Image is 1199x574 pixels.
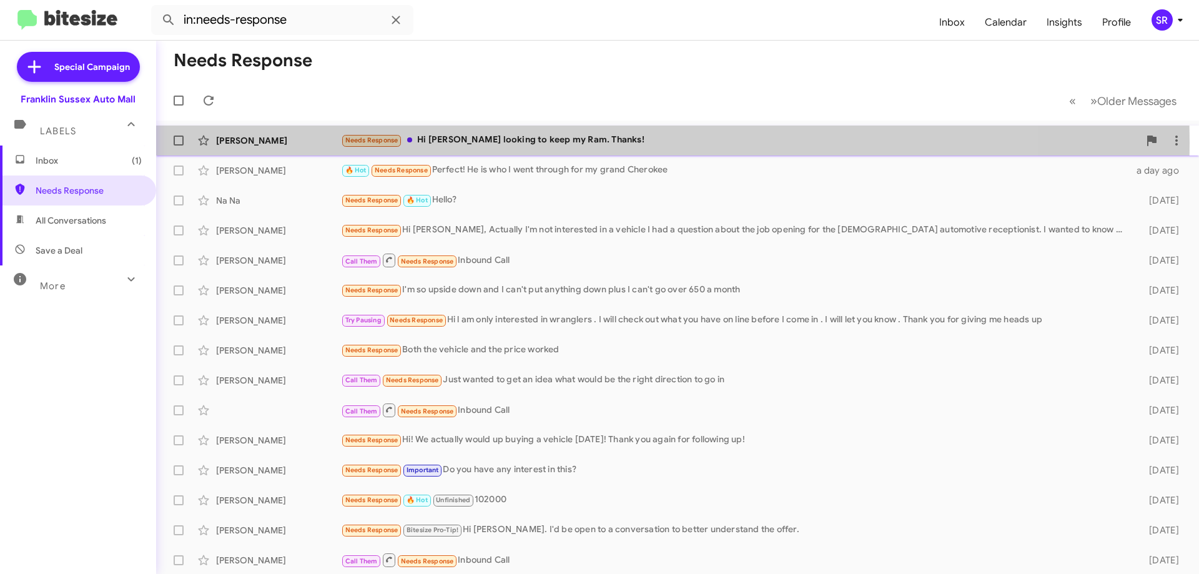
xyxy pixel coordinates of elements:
[216,224,341,237] div: [PERSON_NAME]
[341,193,1129,207] div: Hello?
[216,164,341,177] div: [PERSON_NAME]
[36,154,142,167] span: Inbox
[1141,9,1185,31] button: SR
[1129,194,1189,207] div: [DATE]
[345,436,398,444] span: Needs Response
[345,166,367,174] span: 🔥 Hot
[216,554,341,567] div: [PERSON_NAME]
[216,524,341,537] div: [PERSON_NAME]
[216,464,341,477] div: [PERSON_NAME]
[345,196,398,204] span: Needs Response
[36,184,142,197] span: Needs Response
[407,526,458,534] span: Bitesize Pro-Tip!
[1129,374,1189,387] div: [DATE]
[341,402,1129,418] div: Inbound Call
[341,552,1129,568] div: Inbound Call
[1129,404,1189,417] div: [DATE]
[341,133,1139,147] div: Hi [PERSON_NAME] looking to keep my Ram. Thanks!
[345,286,398,294] span: Needs Response
[216,434,341,447] div: [PERSON_NAME]
[929,4,975,41] a: Inbox
[401,257,454,265] span: Needs Response
[1069,93,1076,109] span: «
[345,346,398,354] span: Needs Response
[1129,224,1189,237] div: [DATE]
[345,496,398,504] span: Needs Response
[345,466,398,474] span: Needs Response
[345,407,378,415] span: Call Them
[1152,9,1173,31] div: SR
[345,226,398,234] span: Needs Response
[341,433,1129,447] div: Hi! We actually would up buying a vehicle [DATE]! Thank you again for following up!
[1129,554,1189,567] div: [DATE]
[341,223,1129,237] div: Hi [PERSON_NAME], Actually I'm not interested in a vehicle I had a question about the job opening...
[401,407,454,415] span: Needs Response
[386,376,439,384] span: Needs Response
[54,61,130,73] span: Special Campaign
[1129,164,1189,177] div: a day ago
[407,496,428,504] span: 🔥 Hot
[1129,434,1189,447] div: [DATE]
[407,466,439,474] span: Important
[36,244,82,257] span: Save a Deal
[390,316,443,324] span: Needs Response
[1129,344,1189,357] div: [DATE]
[341,313,1129,327] div: Hi l am only interested in wranglers . I will check out what you have on line before I come in . ...
[17,52,140,82] a: Special Campaign
[407,196,428,204] span: 🔥 Hot
[345,136,398,144] span: Needs Response
[151,5,413,35] input: Search
[436,496,470,504] span: Unfinished
[345,376,378,384] span: Call Them
[401,557,454,565] span: Needs Response
[216,374,341,387] div: [PERSON_NAME]
[1129,284,1189,297] div: [DATE]
[341,493,1129,507] div: 102000
[1062,88,1184,114] nav: Page navigation example
[1062,88,1083,114] button: Previous
[341,523,1129,537] div: Hi [PERSON_NAME]. I'd be open to a conversation to better understand the offer.
[345,316,382,324] span: Try Pausing
[1129,314,1189,327] div: [DATE]
[216,254,341,267] div: [PERSON_NAME]
[341,463,1129,477] div: Do you have any interest in this?
[341,163,1129,177] div: Perfect! He is who I went through for my grand Cherokee
[216,314,341,327] div: [PERSON_NAME]
[132,154,142,167] span: (1)
[375,166,428,174] span: Needs Response
[216,494,341,507] div: [PERSON_NAME]
[341,343,1129,357] div: Both the vehicle and the price worked
[345,526,398,534] span: Needs Response
[345,557,378,565] span: Call Them
[216,194,341,207] div: Na Na
[36,214,106,227] span: All Conversations
[21,93,136,106] div: Franklin Sussex Auto Mall
[1083,88,1184,114] button: Next
[341,373,1129,387] div: Just wanted to get an idea what would be the right direction to go in
[975,4,1037,41] a: Calendar
[216,344,341,357] div: [PERSON_NAME]
[1129,464,1189,477] div: [DATE]
[1092,4,1141,41] a: Profile
[345,257,378,265] span: Call Them
[216,134,341,147] div: [PERSON_NAME]
[216,284,341,297] div: [PERSON_NAME]
[1129,524,1189,537] div: [DATE]
[174,51,312,71] h1: Needs Response
[40,126,76,137] span: Labels
[341,252,1129,268] div: Inbound Call
[1090,93,1097,109] span: »
[341,283,1129,297] div: I'm so upside down and I can't put anything down plus I can't go over 650 a month
[1129,254,1189,267] div: [DATE]
[1097,94,1177,108] span: Older Messages
[40,280,66,292] span: More
[1129,494,1189,507] div: [DATE]
[1037,4,1092,41] a: Insights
